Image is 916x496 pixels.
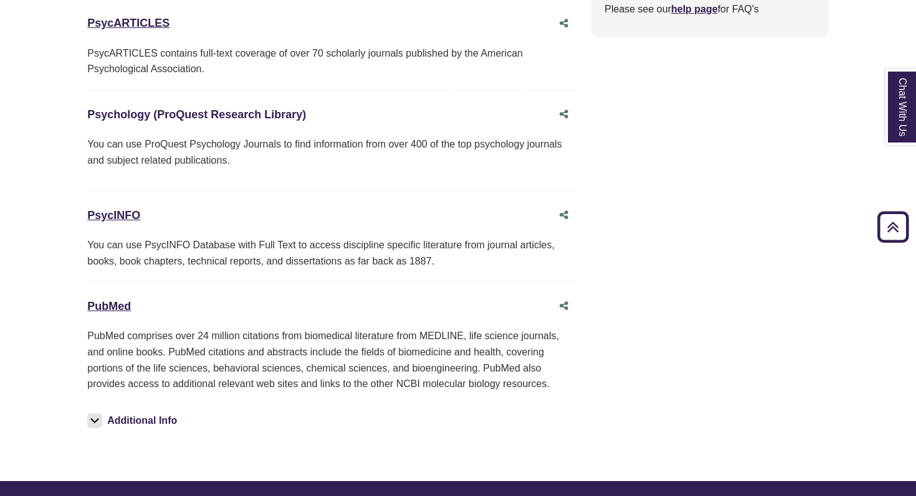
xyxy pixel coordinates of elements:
button: Share this database [551,103,576,126]
p: Please see our for FAQ's [604,1,816,17]
button: Share this database [551,294,576,318]
button: Additional Info [87,412,181,429]
a: help page [671,4,718,14]
button: Share this database [551,12,576,35]
button: Share this database [551,204,576,227]
a: PsycINFO [87,209,140,222]
p: PubMed comprises over 24 million citations from biomedical literature from MEDLINE, life science ... [87,328,576,391]
a: Psychology (ProQuest Research Library) [87,108,306,121]
p: You can use ProQuest Psychology Journals to find information from over 400 of the top psychology ... [87,136,576,168]
a: Back to Top [873,218,913,235]
a: PubMed [87,300,131,312]
a: PsycARTICLES [87,17,169,29]
div: PsycARTICLES contains full-text coverage of over 70 scholarly journals published by the American ... [87,45,576,77]
div: You can use PsycINFO Database with Full Text to access discipline specific literature from journa... [87,237,576,269]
